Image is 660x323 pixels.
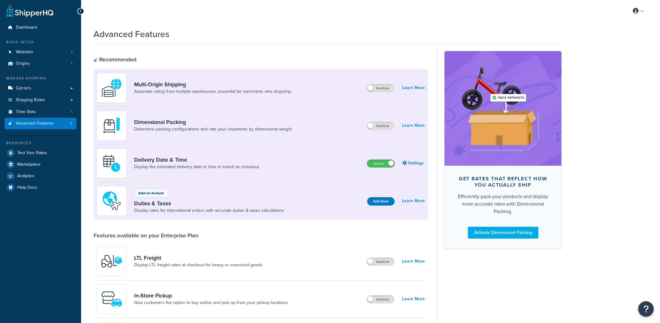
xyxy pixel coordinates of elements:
[5,94,76,106] a: Shipping Rules
[94,232,198,239] div: Features available on your Enterprise Plan
[70,121,72,126] span: 5
[367,258,394,265] label: Inactive
[468,227,538,239] a: Activate Dimensional Packing
[402,121,425,130] a: Learn More
[17,173,34,179] span: Analytics
[138,190,164,196] p: Add-on feature
[5,147,76,159] a: Test Your Rates
[5,76,76,81] div: Manage Shipping
[17,185,37,190] span: Help Docs
[16,50,33,55] span: Websites
[101,190,123,212] img: icon-duo-feat-landed-cost-7136b061.png
[454,176,551,188] div: Get rates that reflect how you actually ship
[16,121,54,126] span: Advanced Features
[5,40,76,45] div: Basic Setup
[94,28,169,40] h1: Advanced Features
[101,152,123,174] img: gfkeb5ejjkALwAAAABJRU5ErkJggg==
[5,58,76,69] li: Origins
[367,122,394,130] label: Inactive
[16,109,36,115] span: Time Slots
[101,77,123,99] img: WatD5o0RtDAAAAAElFTkSuQmCC
[134,126,292,132] a: Determine packing configurations and rate your shipments by dimensional weight
[5,118,76,129] a: Advanced Features5
[101,250,123,272] img: y79ZsPf0fXUFUhFXDzUgf+ktZg5F2+ohG75+v3d2s1D9TjoU8PiyCIluIjV41seZevKCRuEjTPPOKHJsQcmKCXGdfprl3L4q7...
[402,197,425,205] a: Learn More
[367,197,395,206] button: Add Now
[402,83,425,92] a: Learn More
[134,119,292,126] a: Dimensional Packing
[134,292,288,299] a: In-Store Pickup
[71,61,72,66] span: 1
[134,164,260,170] a: Display the estimated delivery date or time in transit as checkout.
[17,162,41,167] span: Marketplace
[71,109,72,115] span: 1
[402,257,425,266] a: Learn More
[134,88,291,95] a: Automate rating from multiple warehouses, essential for merchants who dropship
[5,22,76,33] a: Dashboard
[16,61,30,66] span: Origins
[5,140,76,146] div: Resources
[5,106,76,118] a: Time Slots1
[16,97,45,103] span: Shipping Rules
[134,81,291,88] a: Multi-Origin Shipping
[5,170,76,182] a: Analytics
[454,60,552,156] img: feature-image-dim-d40ad3071a2b3c8e08177464837368e35600d3c5e73b18a22c1e4bb210dc32ac.png
[5,106,76,118] li: Time Slots
[134,156,260,163] a: Delivery Date & Time
[5,83,76,94] a: Carriers
[5,118,76,129] li: Advanced Features
[16,25,37,30] span: Dashboard
[134,207,284,214] a: Display rates for international orders with accurate duties & taxes calculations
[101,288,123,310] img: wfgcfpwTIucLEAAAAASUVORK5CYII=
[5,46,76,58] li: Websites
[71,50,72,55] span: 1
[134,200,284,207] a: Duties & Taxes
[17,150,47,156] span: Test Your Rates
[638,301,654,317] button: Open Resource Center
[5,159,76,170] a: Marketplace
[367,296,394,303] label: Inactive
[402,295,425,303] a: Learn More
[134,262,263,268] a: Display LTL freight rates at checkout for heavy or oversized goods
[94,56,136,63] div: Recommended
[454,193,551,215] div: Efficiently pack your products and display more accurate rates with Dimensional Packing.
[5,182,76,193] a: Help Docs
[5,46,76,58] a: Websites1
[367,84,394,92] label: Inactive
[402,159,425,168] a: Settings
[16,86,31,91] span: Carriers
[367,160,395,167] label: Active
[134,254,263,261] a: LTL Freight
[134,300,288,306] a: Give customers the option to buy online and pick up from your pickup locations
[5,58,76,69] a: Origins1
[101,115,123,136] img: DTVBYsAAAAAASUVORK5CYII=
